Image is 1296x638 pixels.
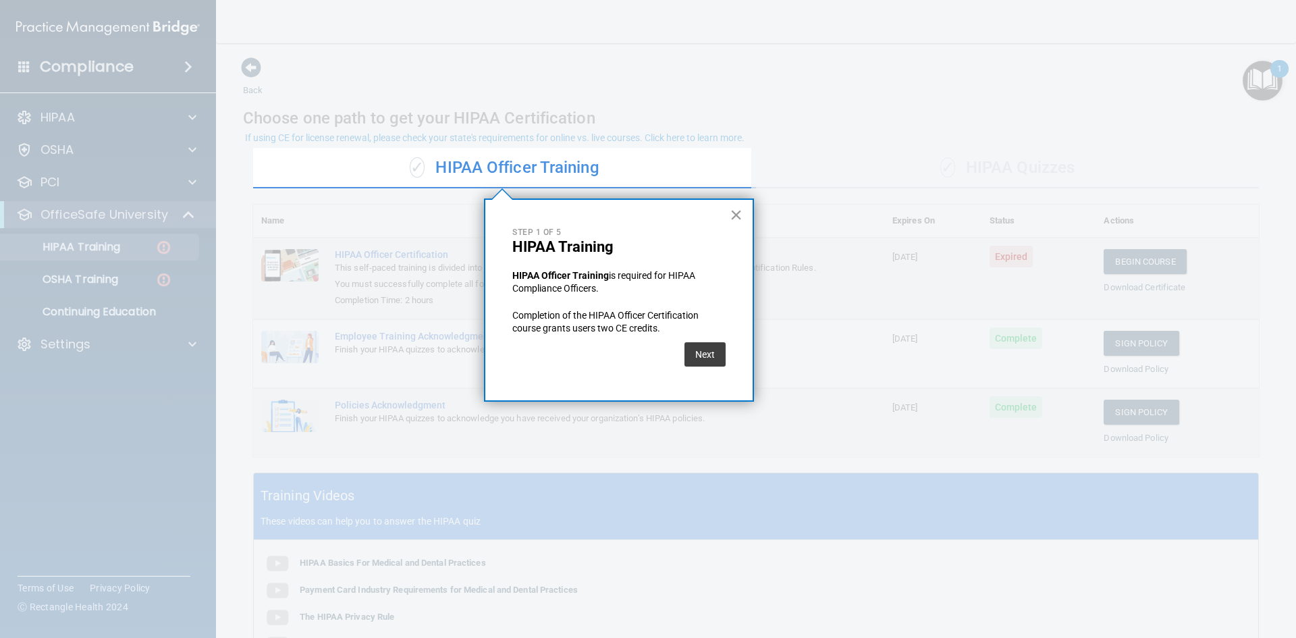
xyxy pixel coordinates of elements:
strong: HIPAA Officer Training [512,270,609,281]
div: HIPAA Officer Training [253,148,756,188]
iframe: Drift Widget Chat Controller [1062,542,1280,596]
p: Completion of the HIPAA Officer Certification course grants users two CE credits. [512,309,726,336]
p: HIPAA Training [512,238,726,256]
button: Next [684,342,726,367]
span: ✓ [410,157,425,178]
button: Close [730,204,742,225]
p: Step 1 of 5 [512,227,726,238]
